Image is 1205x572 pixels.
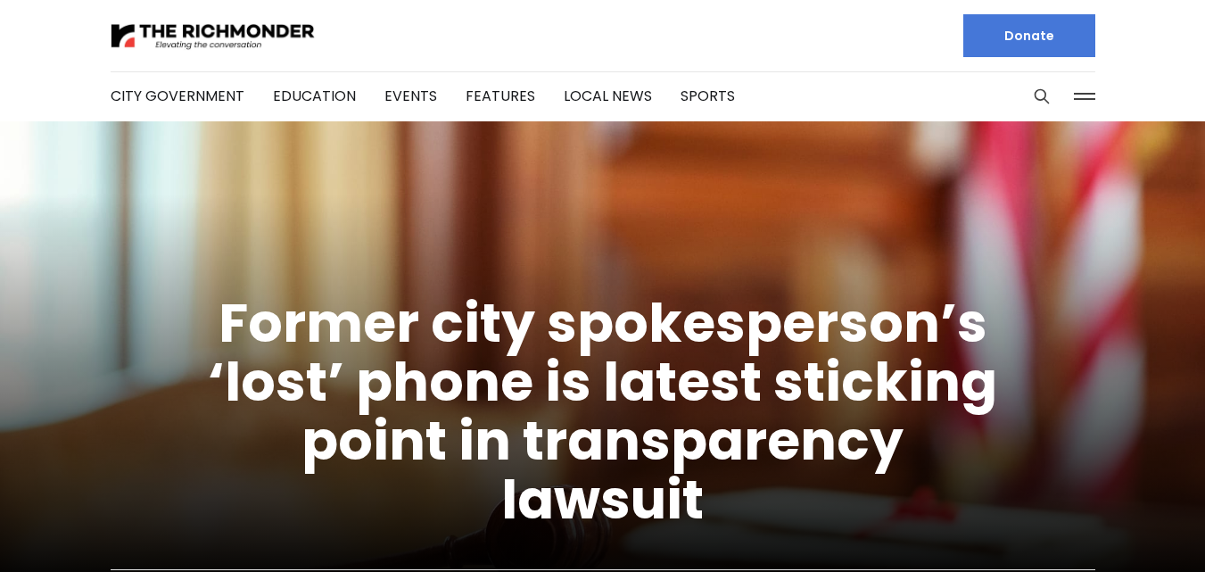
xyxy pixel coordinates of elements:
a: City Government [111,86,244,106]
button: Search this site [1028,83,1055,110]
a: Sports [681,86,735,106]
a: Features [466,86,535,106]
a: Local News [564,86,652,106]
a: Donate [963,14,1095,57]
a: Events [384,86,437,106]
a: Former city spokesperson’s ‘lost’ phone is latest sticking point in transparency lawsuit [208,286,997,537]
a: Education [273,86,356,106]
img: The Richmonder [111,21,316,52]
